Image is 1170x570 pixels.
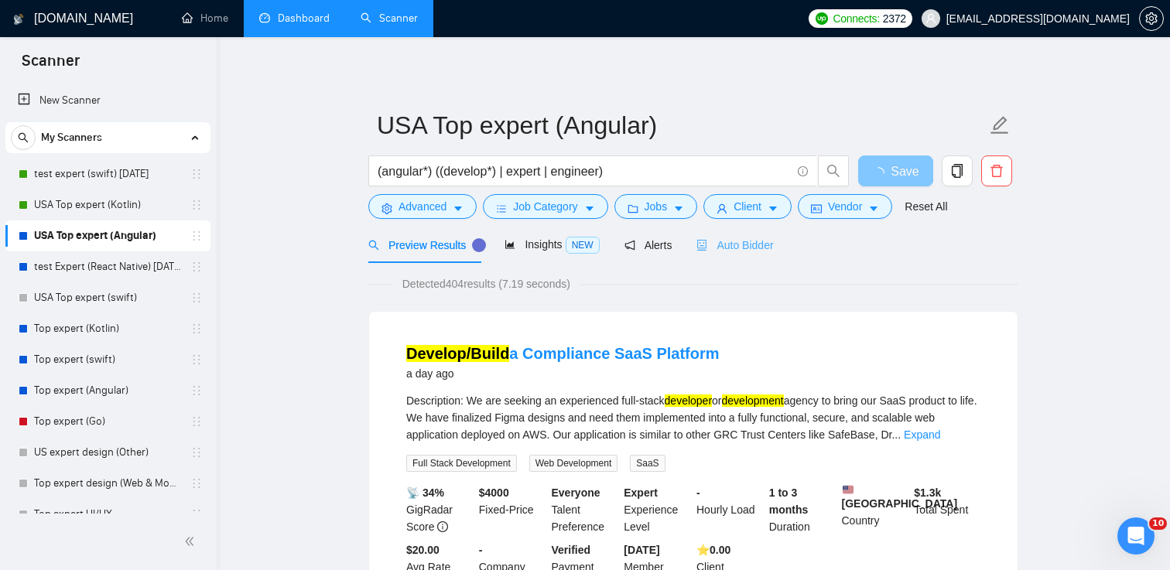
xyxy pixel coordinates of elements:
a: Expand [904,428,940,441]
a: USA Top expert (Kotlin) [34,189,181,220]
span: info-circle [798,166,808,176]
b: Everyone [552,486,600,499]
span: Advanced [399,198,446,215]
a: USA Top expert (Angular) [34,220,181,251]
input: Scanner name... [377,106,987,145]
span: Connects: [833,10,879,27]
button: idcardVendorcaret-down [798,194,892,219]
b: 1 to 3 months [769,486,809,516]
a: Top expert UI/UX [34,499,181,530]
mark: Develop/Build [406,345,509,362]
a: Top expert (swift) [34,344,181,375]
span: search [819,164,848,178]
button: setting [1139,6,1164,31]
span: robot [696,240,707,251]
a: Top expert (Go) [34,406,181,437]
input: Search Freelance Jobs... [378,162,791,181]
li: New Scanner [5,85,210,116]
mark: developer [665,394,713,407]
div: Fixed-Price [476,484,549,535]
span: Web Development [529,455,618,472]
span: Scanner [9,49,92,82]
span: holder [190,477,203,490]
span: area-chart [505,239,515,250]
span: holder [190,199,203,211]
span: edit [990,115,1010,135]
b: [GEOGRAPHIC_DATA] [842,484,958,510]
span: caret-down [868,203,879,214]
span: search [368,240,379,251]
span: setting [381,203,392,214]
a: setting [1139,12,1164,25]
span: Save [891,162,919,181]
a: New Scanner [18,85,198,116]
b: - [479,544,483,556]
a: Top expert (Kotlin) [34,313,181,344]
img: 🇺🇸 [843,484,854,495]
mark: development [722,394,784,407]
span: Client [734,198,761,215]
span: folder [628,203,638,214]
div: GigRadar Score [403,484,476,535]
img: logo [13,7,24,32]
div: Hourly Load [693,484,766,535]
button: barsJob Categorycaret-down [483,194,607,219]
div: Tooltip anchor [472,238,486,252]
button: userClientcaret-down [703,194,792,219]
span: 10 [1149,517,1167,530]
span: Full Stack Development [406,455,517,472]
b: [DATE] [624,544,659,556]
span: holder [190,230,203,242]
a: Develop/Builda Compliance SaaS Platform [406,345,720,362]
span: user [925,13,936,24]
span: search [12,132,35,143]
span: setting [1140,12,1163,25]
span: Job Category [513,198,577,215]
span: double-left [184,534,200,549]
span: Alerts [624,239,672,251]
a: Top expert design (Web & Mobile) 0% answers [DATE] [34,468,181,499]
span: Detected 404 results (7.19 seconds) [392,275,581,292]
span: notification [624,240,635,251]
span: holder [190,168,203,180]
span: user [717,203,727,214]
button: search [818,155,849,186]
span: caret-down [673,203,684,214]
div: Description: We are seeking an experienced full-stack or agency to bring our SaaS product to life... [406,392,980,443]
span: Preview Results [368,239,480,251]
span: holder [190,384,203,397]
span: info-circle [437,521,448,532]
b: $ 1.3k [914,486,941,499]
button: Save [858,155,933,186]
a: US expert design (Other) [34,437,181,468]
b: - [696,486,700,499]
div: Total Spent [911,484,984,535]
span: holder [190,446,203,459]
a: dashboardDashboard [259,12,330,25]
a: test Expert (React Native) [DATE] [34,251,181,282]
span: holder [190,353,203,366]
span: delete [982,164,1011,178]
b: 📡 34% [406,486,444,499]
div: Duration [766,484,839,535]
b: Verified [552,544,591,556]
img: upwork-logo.png [816,12,828,25]
span: holder [190,415,203,428]
b: ⭐️ 0.00 [696,544,730,556]
div: a day ago [406,364,720,383]
span: holder [190,508,203,521]
div: Talent Preference [549,484,621,535]
span: caret-down [453,203,464,214]
span: bars [496,203,507,214]
span: caret-down [768,203,778,214]
span: Jobs [645,198,668,215]
span: holder [190,292,203,304]
span: copy [942,164,972,178]
a: USA Top expert (swift) [34,282,181,313]
button: search [11,125,36,150]
a: test expert (swift) [DATE] [34,159,181,189]
b: Expert [624,486,658,499]
b: $ 4000 [479,486,509,499]
iframe: Intercom live chat [1117,517,1155,555]
span: idcard [811,203,822,214]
